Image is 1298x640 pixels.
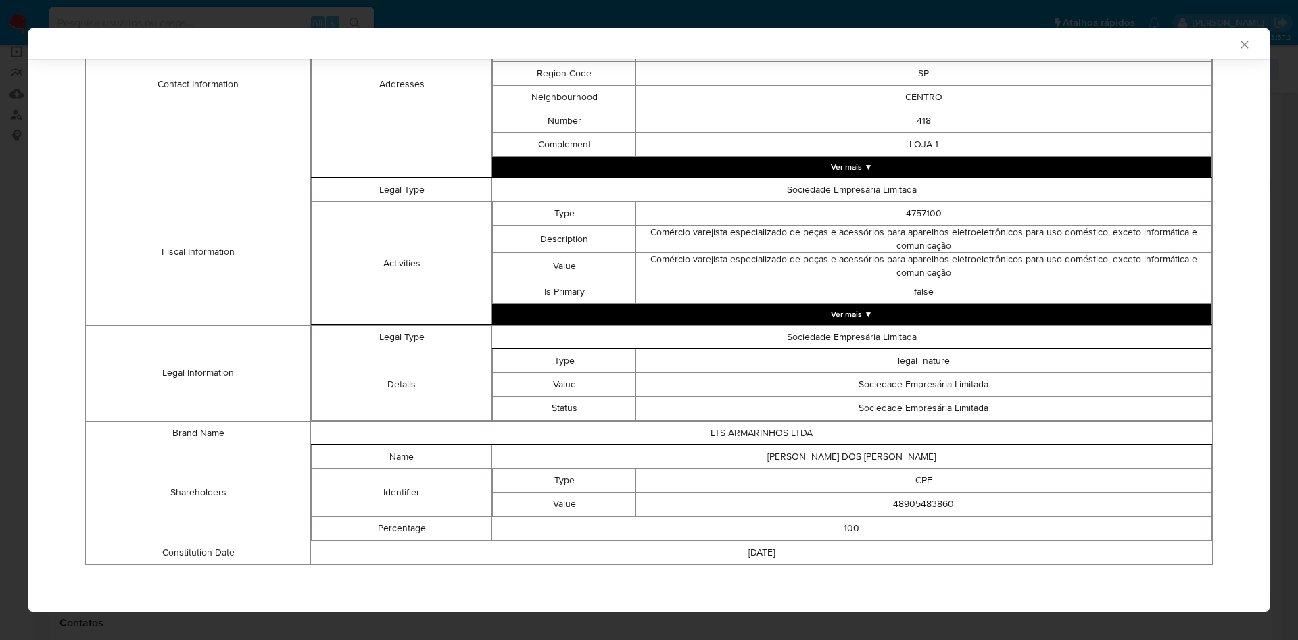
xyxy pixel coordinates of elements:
[636,349,1211,372] td: legal_nature
[491,325,1211,349] td: Sociedade Empresária Limitada
[491,445,1211,468] td: [PERSON_NAME] DOS [PERSON_NAME]
[492,468,636,492] td: Type
[492,492,636,516] td: Value
[636,109,1211,133] td: 418
[636,86,1211,109] td: CENTRO
[492,396,636,420] td: Status
[86,541,311,564] td: Constitution Date
[492,109,636,133] td: Number
[492,202,636,226] td: Type
[492,157,1211,177] button: Expand array
[636,226,1211,253] td: Comércio varejista especializado de peças e acessórios para aparelhos eletroeletrônicos para uso ...
[636,280,1211,303] td: false
[492,62,636,86] td: Region Code
[312,349,491,420] td: Details
[636,492,1211,516] td: 48905483860
[492,226,636,253] td: Description
[312,325,491,349] td: Legal Type
[636,253,1211,280] td: Comércio varejista especializado de peças e acessórios para aparelhos eletroeletrônicos para uso ...
[491,178,1211,202] td: Sociedade Empresária Limitada
[86,421,311,445] td: Brand Name
[491,516,1211,540] td: 100
[28,28,1270,612] div: closure-recommendation-modal
[492,349,636,372] td: Type
[86,445,311,541] td: Shareholders
[311,421,1213,445] td: LTS ARMARINHOS LTDA
[636,62,1211,86] td: SP
[312,202,491,324] td: Activities
[492,253,636,280] td: Value
[492,372,636,396] td: Value
[492,280,636,303] td: Is Primary
[636,396,1211,420] td: Sociedade Empresária Limitada
[492,304,1211,324] button: Expand array
[492,86,636,109] td: Neighbourhood
[86,178,311,325] td: Fiscal Information
[312,178,491,202] td: Legal Type
[86,325,311,421] td: Legal Information
[636,133,1211,157] td: LOJA 1
[312,468,491,516] td: Identifier
[312,516,491,540] td: Percentage
[312,445,491,468] td: Name
[311,541,1213,564] td: [DATE]
[636,468,1211,492] td: CPF
[1238,38,1250,50] button: Fechar a janela
[492,133,636,157] td: Complement
[636,372,1211,396] td: Sociedade Empresária Limitada
[636,202,1211,226] td: 4757100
